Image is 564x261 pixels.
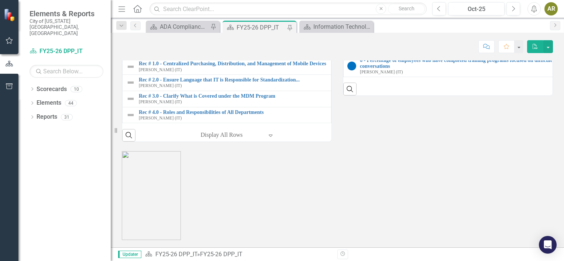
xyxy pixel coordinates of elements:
div: 10 [70,86,82,92]
div: Information Technology [313,22,371,31]
small: City of [US_STATE][GEOGRAPHIC_DATA], [GEOGRAPHIC_DATA] [30,18,103,36]
a: Reports [37,113,57,121]
span: Elements & Reports [30,9,103,18]
a: Rec # 1.0 - Centralized Purchasing, Distribution, and Management of Mobile Devices [139,61,327,66]
small: [PERSON_NAME] (IT) [360,70,403,74]
td: Double-Click to Edit Right Click for Context Menu [123,107,331,123]
input: Search Below... [30,65,103,78]
button: Search [388,4,425,14]
td: Double-Click to Edit Right Click for Context Menu [123,91,331,107]
div: FY25-26 DPP_IT [237,23,285,32]
button: AR [544,2,558,15]
div: » [145,250,332,259]
img: ClearPoint Strategy [4,8,17,21]
button: Oct-25 [448,2,505,15]
a: FY25-26 DPP_IT [30,47,103,56]
small: [PERSON_NAME] (IT) [139,100,182,104]
img: Not Defined [126,62,135,71]
td: Double-Click to Edit Right Click for Context Menu [123,75,331,91]
span: Updater [118,251,141,258]
a: Elements [37,99,61,107]
div: FY25-26 DPP_IT [200,251,243,258]
img: Not Defined [126,78,135,87]
div: Open Intercom Messenger [539,236,557,254]
div: ADA Compliance Tracker [160,22,209,31]
small: [PERSON_NAME] (IT) [139,83,182,88]
a: ADA Compliance Tracker [148,22,209,31]
img: No Target Established [347,62,356,70]
img: DPP%20Legend_20230310%20v9.png [122,151,181,240]
small: [PERSON_NAME] (IT) [139,116,182,121]
a: Information Technology [301,22,371,31]
a: Rec # 4.0 - Roles and Responsibilities of All Departments [139,109,327,115]
a: Rec # 3.0 - Clarify What is Covered under the MDM Program [139,93,327,99]
td: Double-Click to Edit Right Click for Context Menu [344,55,561,77]
a: Rec # 2.0 - Ensure Language that IT is Responsible for Standardization... [139,77,327,83]
span: Search [399,6,415,11]
img: Not Defined [126,94,135,103]
small: [PERSON_NAME] (IT) [139,67,182,72]
a: Scorecards [37,85,67,94]
a: FY25-26 DPP_IT [155,251,197,258]
div: Oct-25 [451,5,502,14]
div: 31 [61,114,73,120]
div: 44 [65,100,77,106]
input: Search ClearPoint... [149,3,427,15]
a: 6 - Percentage of employees who have completed training programs focused on difficult conversations [360,58,557,69]
img: Not Defined [126,111,135,119]
td: Double-Click to Edit Right Click for Context Menu [123,59,331,75]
